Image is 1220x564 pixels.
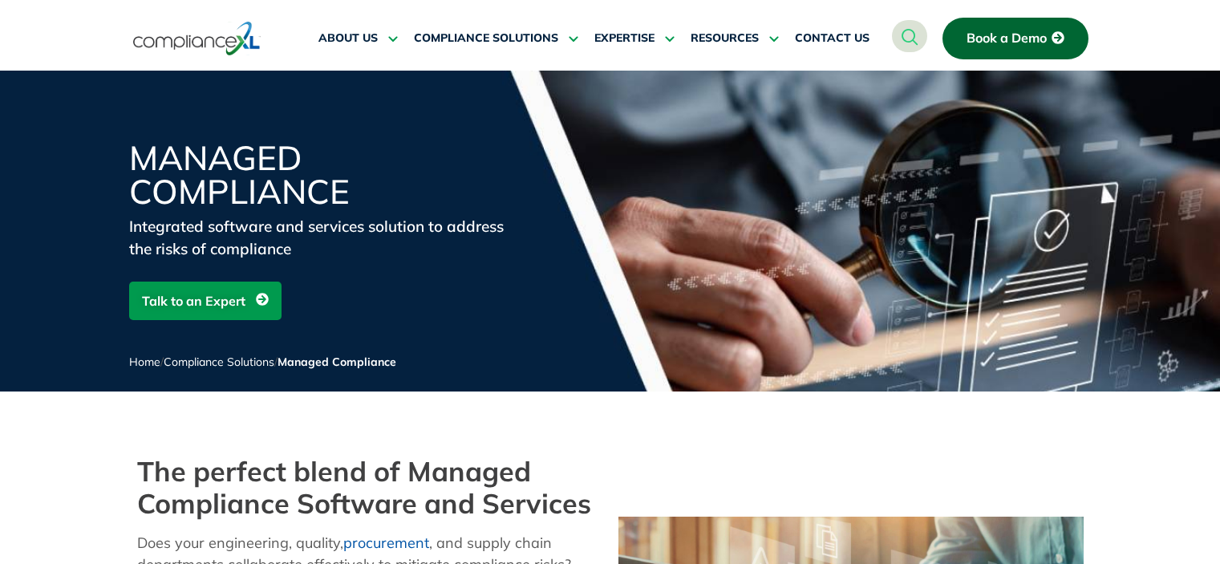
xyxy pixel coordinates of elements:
[278,355,396,369] span: Managed Compliance
[414,31,558,46] span: COMPLIANCE SOLUTIONS
[343,534,429,552] a: procurement
[318,19,398,58] a: ABOUT US
[129,215,514,260] div: Integrated software and services solution to address the risks of compliance
[129,355,396,369] span: / /
[942,18,1088,59] a: Book a Demo
[795,19,869,58] a: CONTACT US
[691,31,759,46] span: RESOURCES
[967,31,1047,46] span: Book a Demo
[129,355,160,369] a: Home
[594,31,655,46] span: EXPERTISE
[133,20,261,57] img: logo-one.svg
[318,31,378,46] span: ABOUT US
[129,141,514,209] h1: Managed Compliance
[137,454,591,521] b: The perfect blend of Managed Compliance Software and Services
[795,31,869,46] span: CONTACT US
[414,19,578,58] a: COMPLIANCE SOLUTIONS
[129,282,282,320] a: Talk to an Expert
[691,19,779,58] a: RESOURCES
[594,19,675,58] a: EXPERTISE
[142,286,245,316] span: Talk to an Expert
[892,20,927,52] a: navsearch-button
[164,355,274,369] a: Compliance Solutions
